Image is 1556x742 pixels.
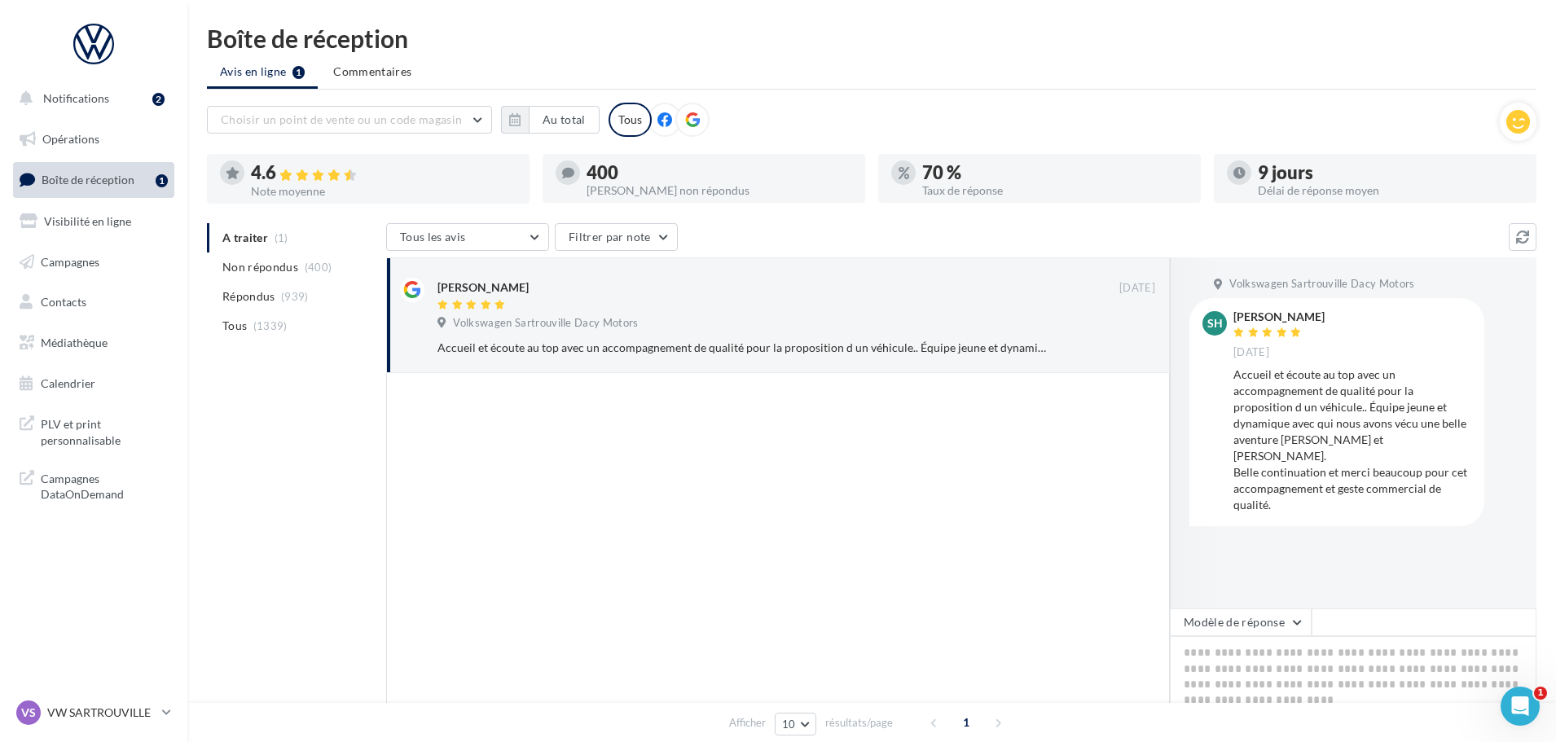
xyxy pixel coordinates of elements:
button: Modèle de réponse [1170,608,1312,636]
div: [PERSON_NAME] [437,279,529,296]
span: Afficher [729,715,766,731]
a: PLV et print personnalisable [10,406,178,454]
span: Non répondus [222,259,298,275]
div: 2 [152,93,165,106]
button: Notifications 2 [10,81,171,116]
span: Répondus [222,288,275,305]
div: [PERSON_NAME] non répondus [587,185,852,196]
span: Contacts [41,295,86,309]
div: 1 [156,174,168,187]
div: [PERSON_NAME] [1233,311,1325,323]
div: Taux de réponse [922,185,1188,196]
button: Au total [501,106,600,134]
span: Campagnes DataOnDemand [41,468,168,503]
a: Campagnes [10,245,178,279]
span: 1 [1534,687,1547,700]
a: Opérations [10,122,178,156]
span: (400) [305,261,332,274]
span: (1339) [253,319,288,332]
span: Campagnes [41,254,99,268]
button: 10 [775,713,816,735]
span: Boîte de réception [42,173,134,187]
div: 4.6 [251,164,516,182]
div: Note moyenne [251,186,516,197]
div: 9 jours [1258,164,1523,182]
div: Boîte de réception [207,26,1536,50]
button: Au total [529,106,600,134]
div: Délai de réponse moyen [1258,185,1523,196]
div: Accueil et écoute au top avec un accompagnement de qualité pour la proposition d un véhicule.. Éq... [1233,367,1471,513]
span: Visibilité en ligne [44,214,131,228]
a: Visibilité en ligne [10,204,178,239]
a: Campagnes DataOnDemand [10,461,178,509]
span: Choisir un point de vente ou un code magasin [221,112,462,126]
span: Notifications [43,91,109,105]
button: Tous les avis [386,223,549,251]
span: Opérations [42,132,99,146]
a: Calendrier [10,367,178,401]
span: Tous les avis [400,230,466,244]
span: (939) [281,290,309,303]
a: VS VW SARTROUVILLE [13,697,174,728]
span: résultats/page [825,715,893,731]
div: 70 % [922,164,1188,182]
span: Volkswagen Sartrouville Dacy Motors [453,316,638,331]
div: 400 [587,164,852,182]
div: Accueil et écoute au top avec un accompagnement de qualité pour la proposition d un véhicule.. Éq... [437,340,1049,356]
span: 1 [953,709,979,735]
div: Tous [609,103,652,137]
span: Médiathèque [41,336,108,349]
button: Choisir un point de vente ou un code magasin [207,106,492,134]
span: VS [21,705,36,721]
button: Filtrer par note [555,223,678,251]
span: PLV et print personnalisable [41,413,168,448]
span: Volkswagen Sartrouville Dacy Motors [1229,277,1414,292]
a: Contacts [10,285,178,319]
span: SH [1207,315,1223,331]
span: 10 [782,718,796,731]
span: Calendrier [41,376,95,390]
p: VW SARTROUVILLE [47,705,156,721]
iframe: Intercom live chat [1501,687,1540,726]
span: Tous [222,318,247,334]
span: Commentaires [333,64,411,80]
a: Boîte de réception1 [10,162,178,197]
span: [DATE] [1233,345,1269,360]
a: Médiathèque [10,326,178,360]
span: [DATE] [1119,281,1155,296]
